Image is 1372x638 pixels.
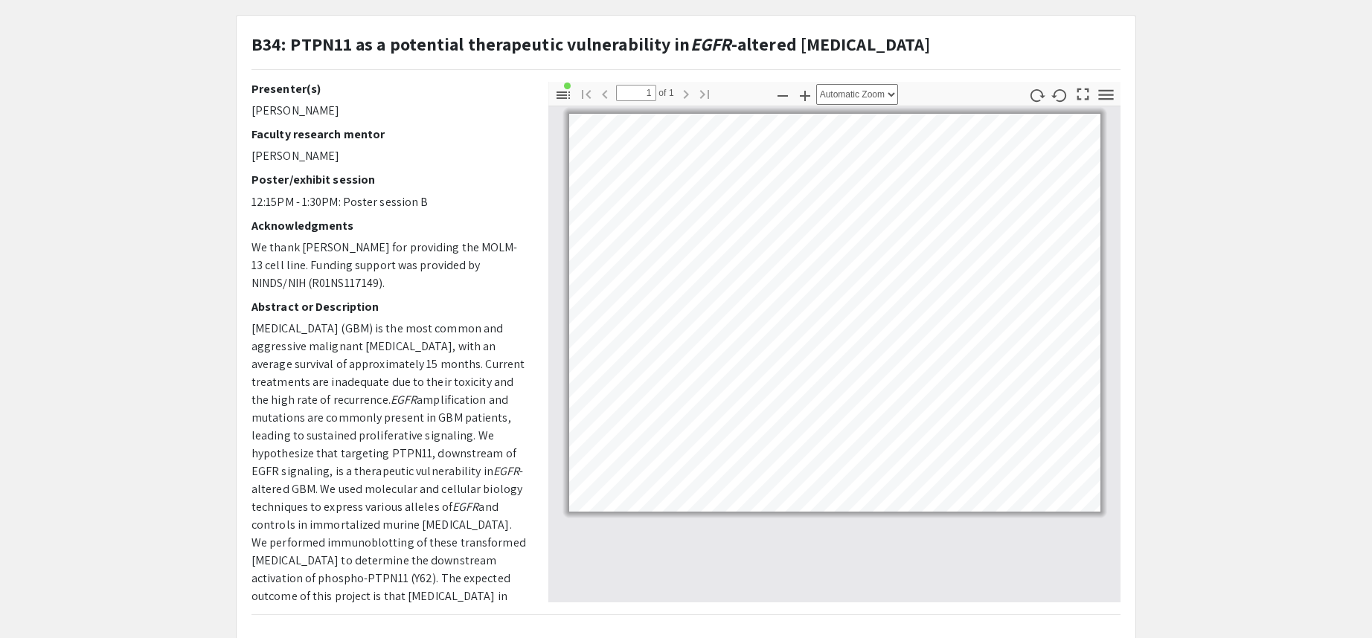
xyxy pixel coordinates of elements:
[792,84,818,106] button: Zoom In
[251,320,525,407] span: [MEDICAL_DATA] (GBM) is the most common and aggressive malignant [MEDICAL_DATA], with an average ...
[251,463,523,515] span: -altered GBM. We used molecular and cellular biology techniques to express various alleles of
[251,239,526,292] p: We thank [PERSON_NAME] for providing the MOLM-13 cell line. Funding support was provided by NINDS...
[673,83,699,104] button: Next Page
[770,84,795,106] button: Zoom Out
[493,463,519,479] em: EGFR
[592,83,618,104] button: Previous Page
[935,476,1004,480] a: https://doi.org/10.1016/j.ccell.2024.06.004
[251,32,930,56] strong: B34: PTPN11 as a potential therapeutic vulnerability in -altered [MEDICAL_DATA]
[251,392,516,479] span: amplification and mutations are commonly present in GBM patients, leading to sustained proliferat...
[251,300,526,314] h2: Abstract or Description
[251,82,526,96] h2: Presenter(s)
[616,85,656,101] input: Page
[251,102,526,120] p: [PERSON_NAME]
[1094,84,1119,106] button: Tools
[1025,84,1050,106] button: Rotate Clockwise
[391,392,417,407] em: EGFR
[656,85,674,101] span: of 1
[251,147,526,165] p: [PERSON_NAME]
[690,32,731,56] em: EGFR
[251,127,526,141] h2: Faculty research mentor
[562,107,1107,518] div: Page 1
[452,499,478,515] em: EGFR
[251,499,526,622] span: and controls in immortalized murine [MEDICAL_DATA]. We performed immunoblotting of these transfor...
[1071,82,1096,103] button: Switch to Presentation Mode
[816,84,898,105] select: Zoom
[251,193,526,211] p: 12:15PM - 1:30PM: Poster session B
[551,84,576,106] button: Toggle Sidebar (document contains outline/attachments/layers)
[251,173,526,187] h2: Poster/exhibit session
[11,571,63,627] iframe: Chat
[692,83,717,104] button: Go to Last Page
[1048,84,1073,106] button: Rotate Counterclockwise
[251,219,526,233] h2: Acknowledgments
[574,83,599,104] button: Go to First Page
